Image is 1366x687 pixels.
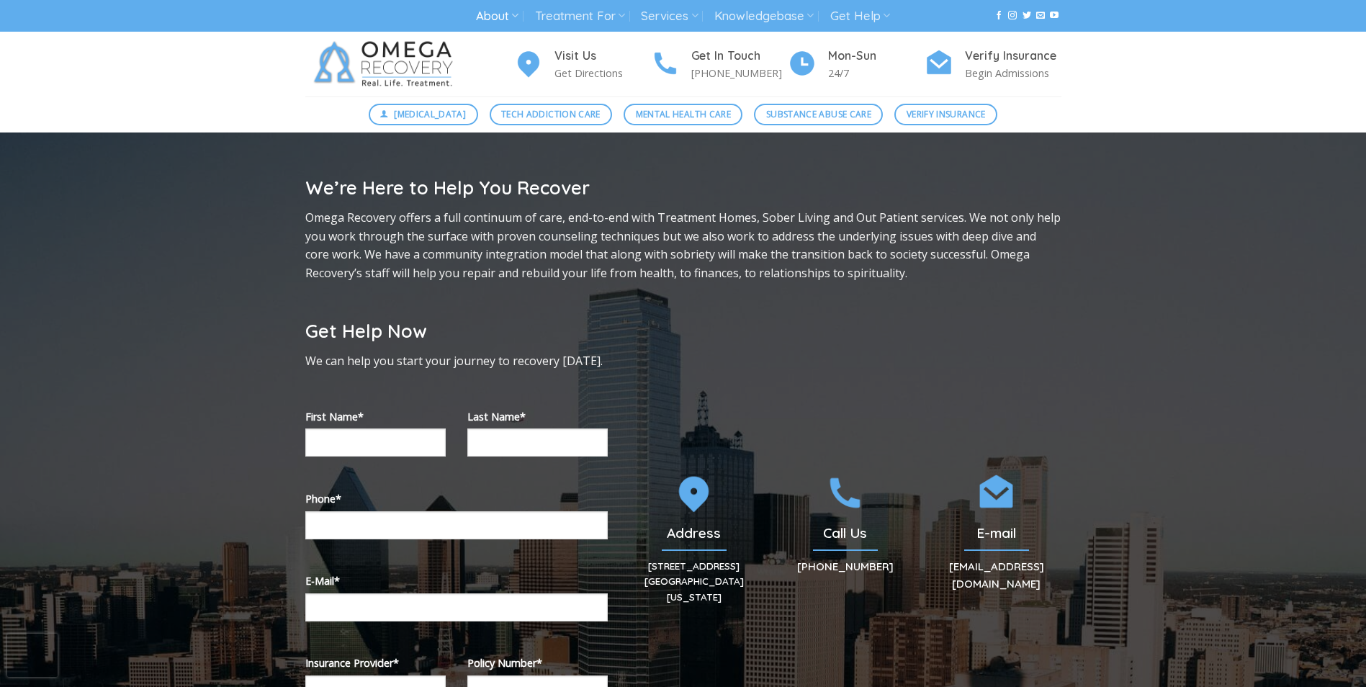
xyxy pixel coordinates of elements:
[467,655,608,671] label: Policy Number*
[305,572,608,589] label: E-Mail*
[305,352,608,371] p: We can help you start your journey to recovery [DATE].
[305,408,446,425] label: First Name*
[691,65,788,81] p: [PHONE_NUMBER]
[490,104,613,125] a: Tech Addiction Care
[1023,11,1031,21] a: Follow on Twitter
[535,3,625,30] a: Treatment For
[514,47,651,82] a: Visit Us Get Directions
[949,560,1044,591] a: [EMAIL_ADDRESS][DOMAIN_NAME]
[305,32,467,96] img: Omega Recovery
[907,107,986,121] span: Verify Insurance
[932,524,1061,542] h2: E-mail
[925,47,1061,82] a: Verify Insurance Begin Admissions
[636,107,731,121] span: Mental Health Care
[476,3,518,30] a: About
[305,176,1061,199] h2: We’re Here to Help You Recover
[828,65,925,81] p: 24/7
[644,560,744,603] a: [STREET_ADDRESS][GEOGRAPHIC_DATA][US_STATE]
[1008,11,1017,21] a: Follow on Instagram
[781,524,910,542] h2: Call Us
[828,47,925,66] h4: Mon-Sun
[629,524,759,542] h2: Address
[305,490,608,507] label: Phone*
[305,209,1061,282] p: Omega Recovery offers a full continuum of care, end-to-end with Treatment Homes, Sober Living and...
[754,104,883,125] a: Substance Abuse Care
[766,107,871,121] span: Substance Abuse Care
[554,47,651,66] h4: Visit Us
[797,560,894,573] a: [PHONE_NUMBER]
[651,47,788,82] a: Get In Touch [PHONE_NUMBER]
[554,65,651,81] p: Get Directions
[624,104,742,125] a: Mental Health Care
[965,65,1061,81] p: Begin Admissions
[501,107,601,121] span: Tech Addiction Care
[467,408,608,425] label: Last Name*
[641,3,698,30] a: Services
[965,47,1061,66] h4: Verify Insurance
[1050,11,1059,21] a: Follow on YouTube
[830,3,890,30] a: Get Help
[894,104,997,125] a: Verify Insurance
[714,3,814,30] a: Knowledgebase
[305,655,446,671] label: Insurance Provider*
[1036,11,1045,21] a: Send us an email
[394,107,466,121] span: [MEDICAL_DATA]
[369,104,478,125] a: [MEDICAL_DATA]
[994,11,1003,21] a: Follow on Facebook
[691,47,788,66] h4: Get In Touch
[305,319,608,343] h2: Get Help Now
